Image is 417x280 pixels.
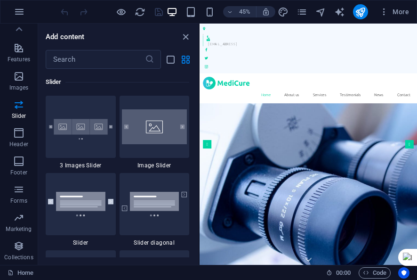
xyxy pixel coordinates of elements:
[6,225,32,233] p: Marketing
[46,50,145,69] input: Search
[262,8,270,16] i: On resize automatically adjust zoom level to fit chosen device.
[4,254,33,261] p: Collections
[12,112,26,120] p: Slider
[120,162,190,169] span: Image Slider
[46,31,85,42] h6: Add content
[376,4,413,19] button: More
[8,267,33,279] a: Click to cancel selection. Double-click to open Pages
[9,84,29,91] p: Images
[334,7,345,17] i: AI Writer
[180,31,191,42] button: close panel
[398,267,409,279] button: Usercentrics
[46,96,116,169] div: 3 Images Slider
[122,109,187,144] img: image-slider.svg
[223,6,257,17] button: 45%
[115,6,127,17] button: Click here to leave preview mode and continue editing
[278,6,289,17] button: design
[180,54,191,65] button: grid-view
[122,192,187,216] img: slider-diagonal.svg
[120,173,190,247] div: Slider diagonal
[315,7,326,17] i: Navigator
[134,6,145,17] button: reload
[237,6,252,17] h6: 45%
[355,7,366,17] i: Publish
[48,192,113,216] img: slider.svg
[10,169,27,176] p: Footer
[297,7,307,17] i: Pages (Ctrl+Alt+S)
[10,197,27,205] p: Forms
[46,173,116,247] div: Slider
[379,7,409,16] span: More
[46,162,116,169] span: 3 Images Slider
[297,6,308,17] button: pages
[46,239,116,247] span: Slider
[363,267,386,279] span: Code
[315,6,327,17] button: navigator
[8,56,30,63] p: Features
[343,269,344,276] span: :
[120,96,190,169] div: Image Slider
[9,140,28,148] p: Header
[278,7,289,17] i: Design (Ctrl+Alt+Y)
[336,267,351,279] span: 00 00
[353,4,368,19] button: publish
[48,105,113,148] img: Thumbnail_Image_Slider_3_Slides-OEMHbafHB-wAmMzKlUvzlA.svg
[359,267,391,279] button: Code
[46,76,189,88] h6: Slider
[326,267,351,279] h6: Session time
[165,54,176,65] button: list-view
[135,7,145,17] i: Reload page
[120,239,190,247] span: Slider diagonal
[334,6,345,17] button: text_generator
